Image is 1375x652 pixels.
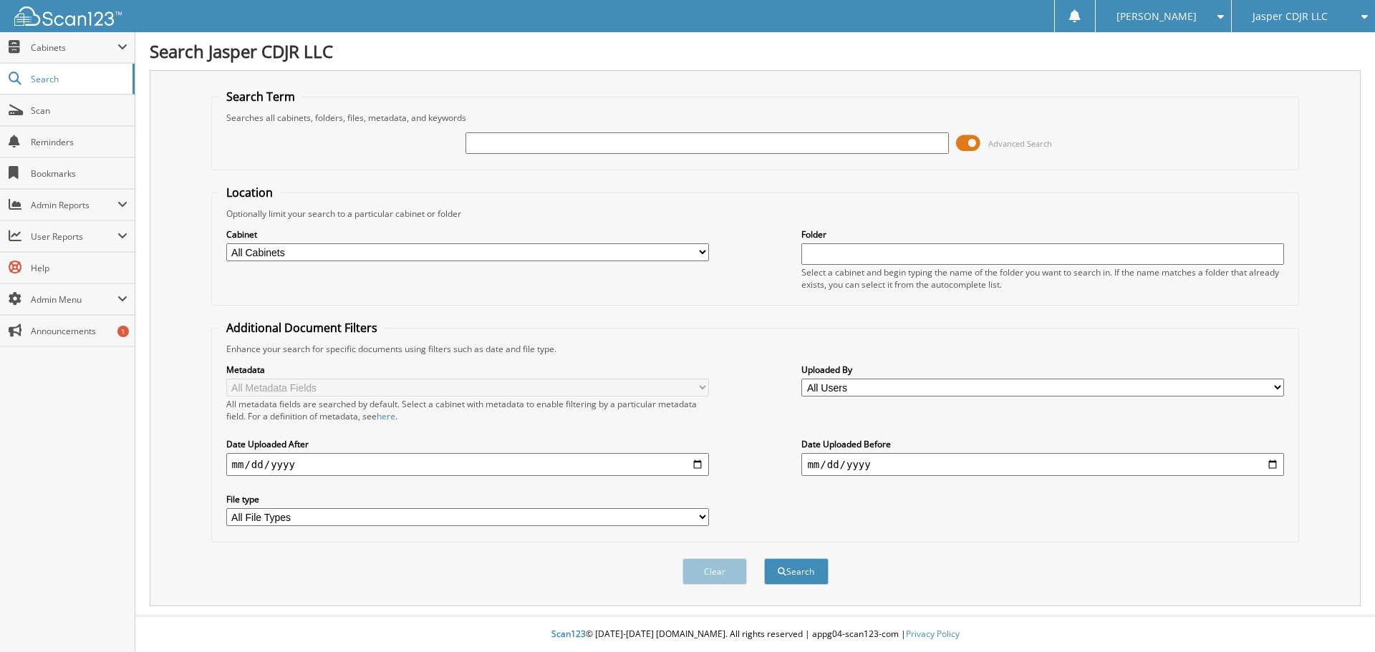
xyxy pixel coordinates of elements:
[226,438,709,450] label: Date Uploaded After
[906,628,960,640] a: Privacy Policy
[31,73,125,85] span: Search
[682,558,747,585] button: Clear
[31,42,117,54] span: Cabinets
[31,262,127,274] span: Help
[226,453,709,476] input: start
[14,6,122,26] img: scan123-logo-white.svg
[31,167,127,180] span: Bookmarks
[219,112,1292,124] div: Searches all cabinets, folders, files, metadata, and keywords
[219,208,1292,220] div: Optionally limit your search to a particular cabinet or folder
[31,104,127,117] span: Scan
[31,230,117,243] span: User Reports
[226,398,709,422] div: All metadata fields are searched by default. Select a cabinet with metadata to enable filtering b...
[1116,12,1197,21] span: [PERSON_NAME]
[219,320,385,336] legend: Additional Document Filters
[1253,12,1328,21] span: Jasper CDJR LLC
[377,410,395,422] a: here
[801,364,1284,376] label: Uploaded By
[226,228,709,240] label: Cabinet
[801,438,1284,450] label: Date Uploaded Before
[219,343,1292,355] div: Enhance your search for specific documents using filters such as date and file type.
[117,326,129,337] div: 1
[31,199,117,211] span: Admin Reports
[150,39,1361,63] h1: Search Jasper CDJR LLC
[226,493,709,505] label: File type
[764,558,829,585] button: Search
[31,293,117,306] span: Admin Menu
[551,628,586,640] span: Scan123
[135,617,1375,652] div: © [DATE]-[DATE] [DOMAIN_NAME]. All rights reserved | appg04-scan123-com |
[801,453,1284,476] input: end
[219,89,302,104] legend: Search Term
[31,136,127,148] span: Reminders
[31,325,127,337] span: Announcements
[801,266,1284,291] div: Select a cabinet and begin typing the name of the folder you want to search in. If the name match...
[219,185,280,200] legend: Location
[988,138,1052,149] span: Advanced Search
[226,364,709,376] label: Metadata
[801,228,1284,240] label: Folder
